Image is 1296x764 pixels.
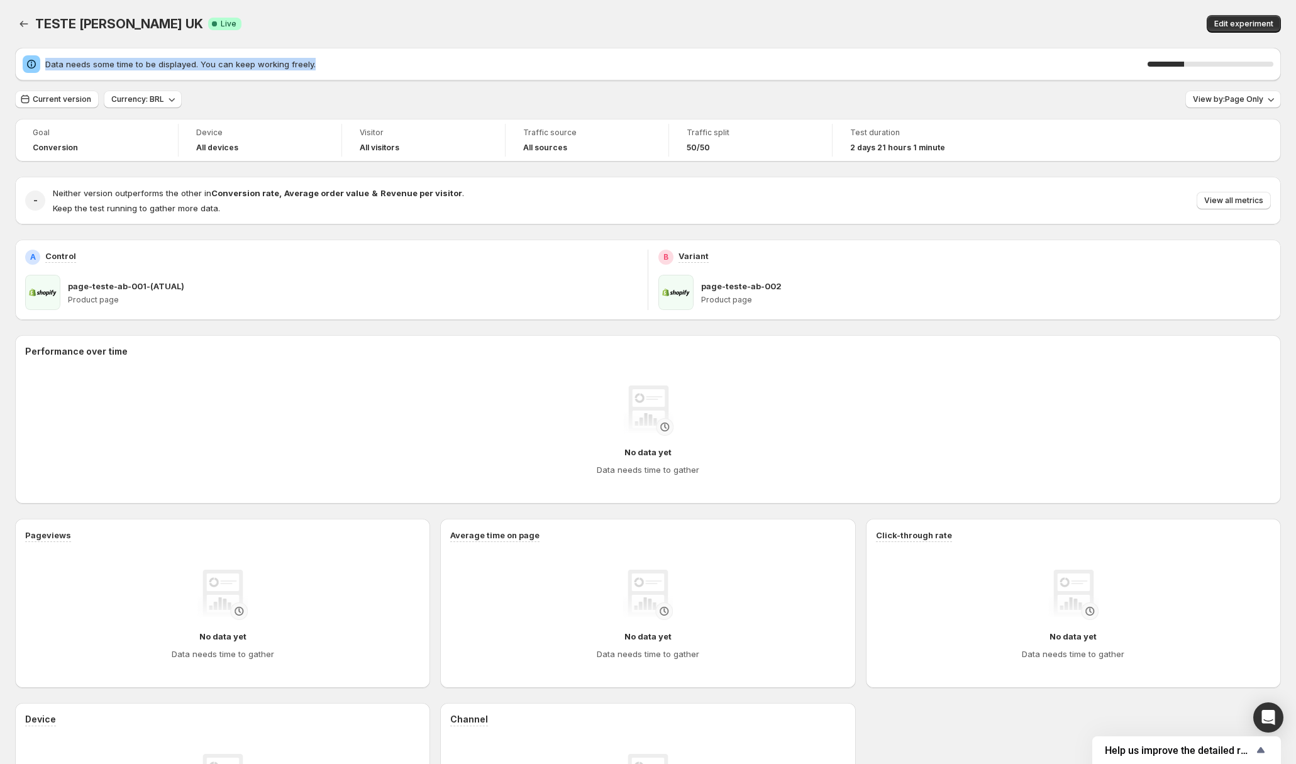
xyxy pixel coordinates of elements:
h4: No data yet [199,630,246,643]
button: Show survey - Help us improve the detailed report for A/B campaigns [1105,743,1268,758]
h3: Average time on page [450,529,540,541]
span: Edit experiment [1214,19,1273,29]
span: Live [221,19,236,29]
span: TESTE [PERSON_NAME] UK [35,16,203,31]
span: Conversion [33,143,78,153]
p: Variant [678,250,709,262]
div: Open Intercom Messenger [1253,702,1283,733]
a: VisitorAll visitors [360,126,487,154]
h4: Data needs time to gather [172,648,274,660]
p: Product page [68,295,638,305]
p: Control [45,250,76,262]
span: Test duration [850,128,978,138]
a: DeviceAll devices [196,126,324,154]
span: 2 days 21 hours 1 minute [850,143,945,153]
img: No data yet [197,570,248,620]
h4: No data yet [624,630,672,643]
p: page-teste-ab-002 [701,280,782,292]
button: Back [15,15,33,33]
img: page-teste-ab-001-(ATUAL) [25,275,60,310]
strong: & [372,188,378,198]
strong: , [279,188,282,198]
span: Traffic source [523,128,651,138]
button: Currency: BRL [104,91,182,108]
h4: All sources [523,143,567,153]
h2: Performance over time [25,345,1271,358]
h4: All devices [196,143,238,153]
span: Keep the test running to gather more data. [53,203,220,213]
h2: B [663,252,668,262]
h2: A [30,252,36,262]
img: page-teste-ab-002 [658,275,694,310]
span: Currency: BRL [111,94,164,104]
span: Help us improve the detailed report for A/B campaigns [1105,745,1253,756]
a: Test duration2 days 21 hours 1 minute [850,126,978,154]
img: No data yet [1048,570,1099,620]
span: Device [196,128,324,138]
h3: Click-through rate [876,529,952,541]
button: View by:Page Only [1185,91,1281,108]
span: 50/50 [687,143,710,153]
span: Goal [33,128,160,138]
span: Visitor [360,128,487,138]
p: page-teste-ab-001-(ATUAL) [68,280,184,292]
h3: Pageviews [25,529,71,541]
h4: No data yet [1050,630,1097,643]
img: No data yet [623,385,673,436]
a: Traffic split50/50 [687,126,814,154]
button: Edit experiment [1207,15,1281,33]
h4: All visitors [360,143,399,153]
a: GoalConversion [33,126,160,154]
h4: Data needs time to gather [597,463,699,476]
a: Traffic sourceAll sources [523,126,651,154]
button: View all metrics [1197,192,1271,209]
button: Current version [15,91,99,108]
p: Product page [701,295,1271,305]
h3: Channel [450,713,488,726]
strong: Conversion rate [211,188,279,198]
span: Neither version outperforms the other in . [53,188,464,198]
span: Traffic split [687,128,814,138]
span: Data needs some time to be displayed. You can keep working freely. [45,58,1148,70]
h2: - [33,194,38,207]
h4: Data needs time to gather [1022,648,1124,660]
span: View by: Page Only [1193,94,1263,104]
span: View all metrics [1204,196,1263,206]
h3: Device [25,713,56,726]
h4: No data yet [624,446,672,458]
span: Current version [33,94,91,104]
strong: Revenue per visitor [380,188,462,198]
strong: Average order value [284,188,369,198]
img: No data yet [623,570,673,620]
h4: Data needs time to gather [597,648,699,660]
